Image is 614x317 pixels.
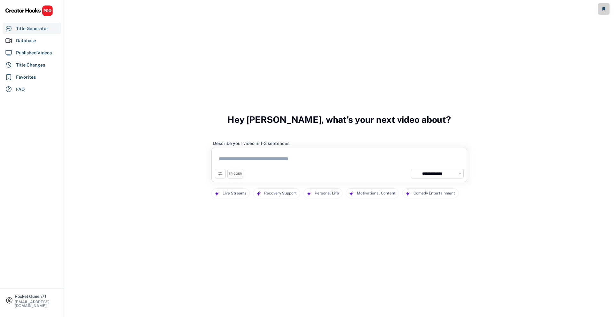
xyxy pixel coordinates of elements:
[213,140,289,146] div: Describe your video in 1-3 sentences
[5,5,53,16] img: CHPRO%20Logo.svg
[15,300,58,308] div: [EMAIL_ADDRESS][DOMAIN_NAME]
[16,74,36,81] div: Favorites
[357,189,396,198] div: Motivational Content
[16,50,52,56] div: Published Videos
[264,189,297,198] div: Recovery Support
[413,171,419,177] img: yH5BAEAAAAALAAAAAABAAEAAAIBRAA7
[413,189,455,198] div: Comedy Entertainment
[227,107,451,132] h3: Hey [PERSON_NAME], what's your next video about?
[16,86,25,93] div: FAQ
[315,189,339,198] div: Personal Life
[16,25,48,32] div: Title Generator
[16,62,45,68] div: Title Changes
[229,172,242,176] div: TRIGGER
[16,37,36,44] div: Database
[15,294,58,298] div: Rocket Queen71
[223,189,246,198] div: Live Streams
